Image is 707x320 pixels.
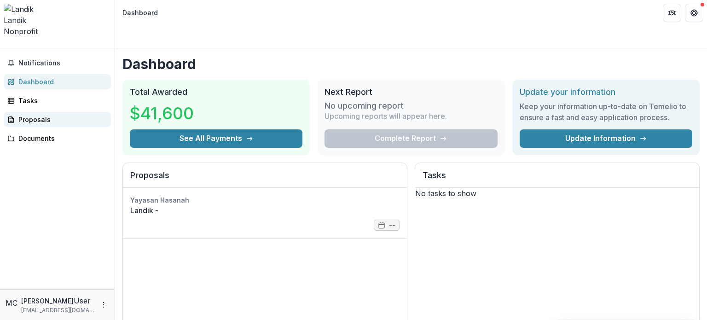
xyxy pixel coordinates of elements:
[4,56,111,70] button: Notifications
[130,170,400,188] h2: Proposals
[130,129,302,148] button: See All Payments
[520,129,692,148] a: Update Information
[4,112,111,127] a: Proposals
[4,74,111,89] a: Dashboard
[130,205,400,216] a: Landik -
[122,8,158,17] div: Dashboard
[4,4,111,15] img: Landik
[21,296,74,306] p: [PERSON_NAME]
[18,115,104,124] div: Proposals
[685,4,703,22] button: Get Help
[130,87,302,97] h2: Total Awarded
[4,93,111,108] a: Tasks
[663,4,681,22] button: Partners
[18,134,104,143] div: Documents
[130,101,194,126] h3: $41,600
[520,101,692,123] h3: Keep your information up-to-date on Temelio to ensure a fast and easy application process.
[18,77,104,87] div: Dashboard
[415,188,699,199] p: No tasks to show
[74,295,91,306] p: User
[4,15,111,26] div: Landik
[18,59,107,67] span: Notifications
[6,297,17,308] div: Mandy Chen
[122,56,700,72] h1: Dashboard
[4,131,111,146] a: Documents
[325,87,497,97] h2: Next Report
[325,101,404,111] h3: No upcoming report
[18,96,104,105] div: Tasks
[520,87,692,97] h2: Update your information
[119,6,162,19] nav: breadcrumb
[98,299,109,310] button: More
[423,170,692,188] h2: Tasks
[4,27,38,36] span: Nonprofit
[21,306,94,314] p: [EMAIL_ADDRESS][DOMAIN_NAME]
[325,111,447,122] p: Upcoming reports will appear here.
